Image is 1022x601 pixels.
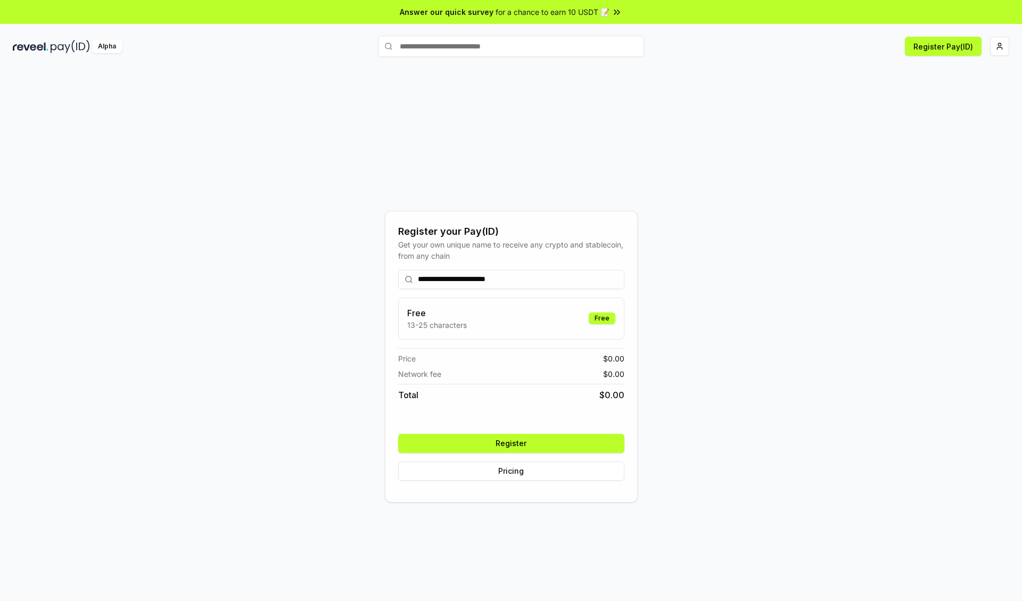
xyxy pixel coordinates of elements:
[398,224,624,239] div: Register your Pay(ID)
[92,40,122,53] div: Alpha
[589,312,615,324] div: Free
[398,462,624,481] button: Pricing
[496,6,609,18] span: for a chance to earn 10 USDT 📝
[905,37,982,56] button: Register Pay(ID)
[398,368,441,380] span: Network fee
[603,368,624,380] span: $ 0.00
[407,319,467,331] p: 13-25 characters
[398,353,416,364] span: Price
[398,239,624,261] div: Get your own unique name to receive any crypto and stablecoin, from any chain
[407,307,467,319] h3: Free
[400,6,493,18] span: Answer our quick survey
[603,353,624,364] span: $ 0.00
[13,40,48,53] img: reveel_dark
[51,40,90,53] img: pay_id
[398,389,418,401] span: Total
[398,434,624,453] button: Register
[599,389,624,401] span: $ 0.00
